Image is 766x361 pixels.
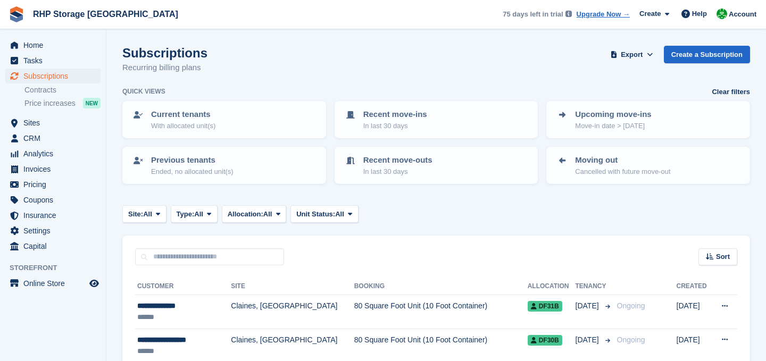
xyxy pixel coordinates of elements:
[577,9,630,20] a: Upgrade Now →
[617,335,645,344] span: Ongoing
[23,38,87,53] span: Home
[23,162,87,177] span: Invoices
[88,277,101,290] a: Preview store
[503,9,563,20] span: 75 days left in trial
[5,146,101,161] a: menu
[23,192,87,207] span: Coupons
[692,9,707,19] span: Help
[354,295,528,329] td: 80 Square Foot Unit (10 Foot Container)
[677,295,712,329] td: [DATE]
[729,9,756,20] span: Account
[335,209,344,220] span: All
[664,46,750,63] a: Create a Subscription
[23,276,87,291] span: Online Store
[5,162,101,177] a: menu
[677,278,712,295] th: Created
[5,115,101,130] a: menu
[575,108,651,121] p: Upcoming move-ins
[609,46,655,63] button: Export
[122,87,165,96] h6: Quick views
[135,278,231,295] th: Customer
[23,239,87,254] span: Capital
[336,102,537,137] a: Recent move-ins In last 30 days
[194,209,203,220] span: All
[23,131,87,146] span: CRM
[122,205,166,223] button: Site: All
[528,301,562,312] span: DF31B
[336,148,537,183] a: Recent move-outs In last 30 days
[363,166,432,177] p: In last 30 days
[712,87,750,97] a: Clear filters
[547,148,749,183] a: Moving out Cancelled with future move-out
[5,223,101,238] a: menu
[528,278,576,295] th: Allocation
[576,278,613,295] th: Tenancy
[528,335,562,346] span: DF30B
[621,49,643,60] span: Export
[23,115,87,130] span: Sites
[5,192,101,207] a: menu
[576,300,601,312] span: [DATE]
[290,205,358,223] button: Unit Status: All
[23,177,87,192] span: Pricing
[576,334,601,346] span: [DATE]
[9,6,24,22] img: stora-icon-8386f47178a22dfd0bd8f6a31ec36ba5ce8667c1dd55bd0f319d3a0aa187defe.svg
[363,121,427,131] p: In last 30 days
[5,276,101,291] a: menu
[23,69,87,83] span: Subscriptions
[617,301,645,310] span: Ongoing
[23,146,87,161] span: Analytics
[123,148,325,183] a: Previous tenants Ended, no allocated unit(s)
[177,209,195,220] span: Type:
[23,53,87,68] span: Tasks
[128,209,143,220] span: Site:
[151,154,234,166] p: Previous tenants
[10,263,106,273] span: Storefront
[575,166,670,177] p: Cancelled with future move-out
[717,9,727,19] img: Rod
[143,209,152,220] span: All
[222,205,287,223] button: Allocation: All
[24,98,76,108] span: Price increases
[5,177,101,192] a: menu
[5,38,101,53] a: menu
[122,62,207,74] p: Recurring billing plans
[547,102,749,137] a: Upcoming move-ins Move-in date > [DATE]
[5,208,101,223] a: menu
[575,154,670,166] p: Moving out
[83,98,101,108] div: NEW
[23,223,87,238] span: Settings
[24,85,101,95] a: Contracts
[122,46,207,60] h1: Subscriptions
[639,9,661,19] span: Create
[354,278,528,295] th: Booking
[296,209,335,220] span: Unit Status:
[5,53,101,68] a: menu
[231,295,354,329] td: Claines, [GEOGRAPHIC_DATA]
[171,205,218,223] button: Type: All
[363,108,427,121] p: Recent move-ins
[5,131,101,146] a: menu
[151,121,215,131] p: With allocated unit(s)
[263,209,272,220] span: All
[151,166,234,177] p: Ended, no allocated unit(s)
[151,108,215,121] p: Current tenants
[716,251,730,262] span: Sort
[123,102,325,137] a: Current tenants With allocated unit(s)
[29,5,182,23] a: RHP Storage [GEOGRAPHIC_DATA]
[23,208,87,223] span: Insurance
[24,97,101,109] a: Price increases NEW
[575,121,651,131] p: Move-in date > [DATE]
[5,69,101,83] a: menu
[5,239,101,254] a: menu
[231,278,354,295] th: Site
[565,11,572,17] img: icon-info-grey-7440780725fd019a000dd9b08b2336e03edf1995a4989e88bcd33f0948082b44.svg
[363,154,432,166] p: Recent move-outs
[228,209,263,220] span: Allocation:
